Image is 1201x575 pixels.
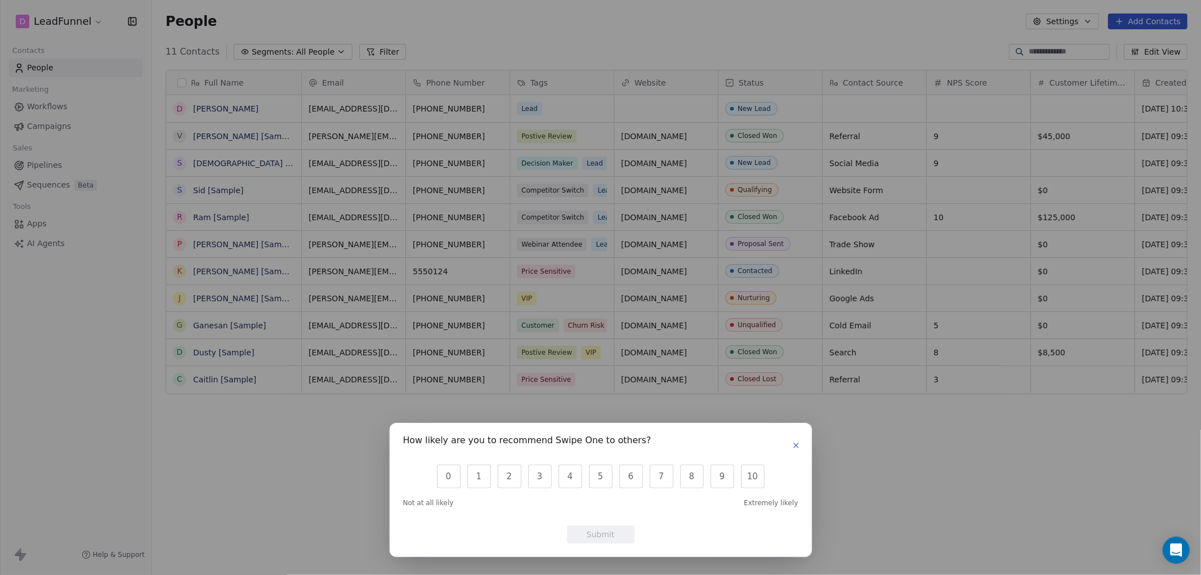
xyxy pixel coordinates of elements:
[711,465,734,488] button: 9
[619,465,643,488] button: 6
[741,465,765,488] button: 10
[650,465,673,488] button: 7
[567,525,635,543] button: Submit
[528,465,552,488] button: 3
[744,498,798,507] span: Extremely likely
[403,498,454,507] span: Not at all likely
[589,465,613,488] button: 5
[680,465,704,488] button: 8
[498,465,521,488] button: 2
[467,465,491,488] button: 1
[559,465,582,488] button: 4
[403,436,651,448] h1: How likely are you to recommend Swipe One to others?
[437,465,461,488] button: 0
